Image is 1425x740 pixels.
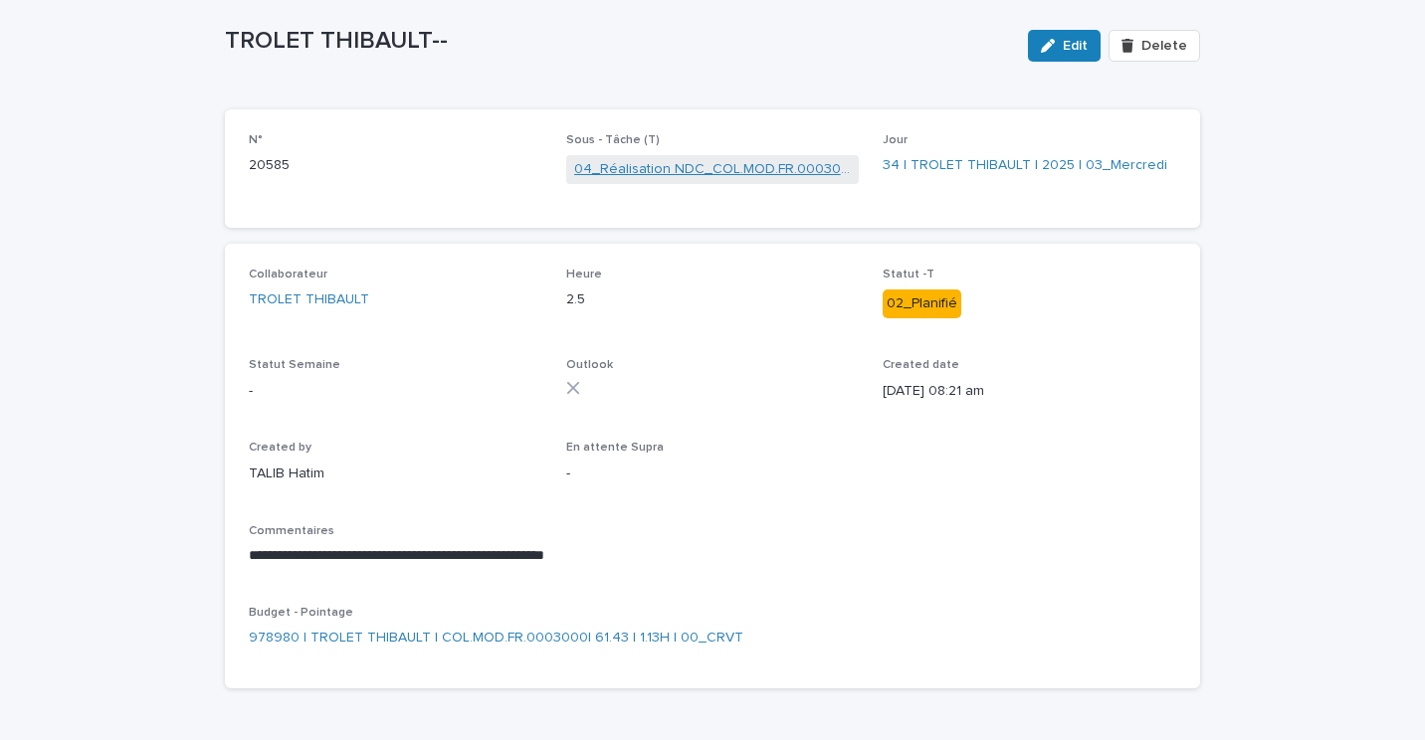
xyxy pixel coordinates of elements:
span: En attente Supra [566,442,664,454]
a: 04_Réalisation NDC_COL.MOD.FR.0003000 [574,159,852,180]
p: - [249,381,542,402]
p: 20585 [249,155,542,176]
span: Budget - Pointage [249,607,353,619]
span: Heure [566,269,602,280]
button: Edit [1028,30,1101,62]
p: - [566,463,860,484]
span: N° [249,134,263,146]
span: Delete [1141,39,1187,53]
span: Commentaires [249,525,334,537]
span: Statut Semaine [249,359,340,371]
a: TROLET THIBAULT [249,289,369,310]
span: Outlook [566,359,613,371]
p: 2.5 [566,289,860,310]
p: [DATE] 08:21 am [883,381,1176,402]
span: Edit [1063,39,1088,53]
span: Sous - Tâche (T) [566,134,660,146]
button: Delete [1109,30,1200,62]
span: Collaborateur [249,269,327,280]
a: 34 | TROLET THIBAULT | 2025 | 03_Mercredi [883,155,1167,176]
a: 978980 | TROLET THIBAULT | COL.MOD.FR.0003000| 61.43 | 1.13H | 00_CRVT [249,628,743,648]
span: Created date [883,359,959,371]
span: Jour [883,134,908,146]
div: 02_Planifié [883,289,961,318]
p: TROLET THIBAULT-- [225,27,1012,56]
span: Created by [249,442,311,454]
span: Statut -T [883,269,934,280]
p: TALIB Hatim [249,463,542,484]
